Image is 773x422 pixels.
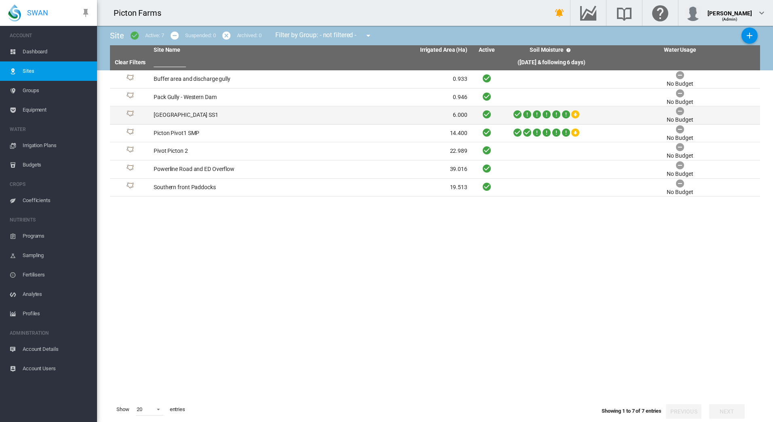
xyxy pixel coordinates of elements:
img: 1.svg [125,129,135,138]
img: 1.svg [125,146,135,156]
div: No Budget [667,80,693,88]
md-icon: icon-minus-circle [170,31,180,40]
div: No Budget [667,98,693,106]
button: Next [709,404,745,419]
span: SWAN [27,8,48,18]
a: Clear Filters [115,59,146,65]
div: No Budget [667,188,693,196]
span: Budgets [23,155,91,175]
span: Account Users [23,359,91,378]
th: Active [471,45,503,55]
button: icon-bell-ring [551,5,568,21]
div: No Budget [667,152,693,160]
span: Fertilisers [23,265,91,285]
td: 0.933 [310,70,471,88]
td: Pack Gully - Western Dam [150,89,310,106]
img: 1.svg [125,182,135,192]
span: Profiles [23,304,91,323]
th: ([DATE] & following 6 days) [503,55,600,70]
md-icon: icon-bell-ring [555,8,564,18]
span: Site [110,31,124,40]
md-icon: icon-menu-down [363,31,373,40]
tr: Site Id: 33313 [GEOGRAPHIC_DATA] SS1 6.000 No Budget [110,106,760,124]
md-icon: icon-checkbox-marked-circle [130,31,139,40]
img: 1.svg [125,165,135,174]
tr: Site Id: 33317 Southern front Paddocks 19.513 No Budget [110,179,760,197]
th: Site Name [150,45,310,55]
td: [GEOGRAPHIC_DATA] SS1 [150,106,310,124]
div: Site Id: 33315 [113,165,147,174]
div: No Budget [667,170,693,178]
button: Previous [666,404,701,419]
td: 0.946 [310,89,471,106]
div: Active: 7 [145,32,164,39]
span: Programs [23,226,91,246]
td: Powerline Road and ED Overflow [150,160,310,178]
tr: Site Id: 19650 Picton Pivot1 SMP 14.400 No Budget [110,124,760,143]
img: 1.svg [125,74,135,84]
span: Sites [23,61,91,81]
div: No Budget [667,116,693,124]
span: Showing 1 to 7 of 7 entries [602,408,661,414]
md-icon: icon-pin [81,8,91,18]
div: Site Id: 33311 [113,92,147,102]
button: Add New Site, define start date [741,27,758,44]
img: 1.svg [125,92,135,102]
tr: Site Id: 33302 Pivot Picton 2 22.989 No Budget [110,142,760,160]
span: Sampling [23,246,91,265]
td: 14.400 [310,124,471,142]
th: Soil Moisture [503,45,600,55]
div: Picton Farms [114,7,169,19]
div: Archived: 0 [237,32,262,39]
div: Site Id: 33317 [113,182,147,192]
div: Filter by Group: - not filtered - [269,27,379,44]
div: Site Id: 19650 [113,129,147,138]
span: Coefficients [23,191,91,210]
md-icon: icon-help-circle [564,45,573,55]
md-icon: icon-chevron-down [757,8,767,18]
td: Picton Pivot1 SMP [150,124,310,142]
span: WATER [10,123,91,136]
span: (Admin) [722,17,738,21]
div: Site Id: 33313 [113,110,147,120]
span: Show [113,403,133,416]
th: Irrigated Area (Ha) [310,45,471,55]
md-icon: Go to the Data Hub [579,8,598,18]
md-icon: Click here for help [651,8,670,18]
td: 22.989 [310,142,471,160]
span: Equipment [23,100,91,120]
span: ADMINISTRATION [10,327,91,340]
th: Water Usage [600,45,760,55]
span: CROPS [10,178,91,191]
td: Pivot Picton 2 [150,142,310,160]
td: Southern front Paddocks [150,179,310,196]
div: 20 [137,406,142,412]
img: 1.svg [125,110,135,120]
button: icon-menu-down [360,27,376,44]
span: Groups [23,81,91,100]
md-icon: icon-plus [745,31,754,40]
span: Irrigation Plans [23,136,91,155]
div: Suspended: 0 [185,32,216,39]
span: Account Details [23,340,91,359]
td: 6.000 [310,106,471,124]
td: 39.016 [310,160,471,178]
span: NUTRIENTS [10,213,91,226]
span: entries [167,403,188,416]
tr: Site Id: 33315 Powerline Road and ED Overflow 39.016 No Budget [110,160,760,179]
tr: Site Id: 23646 Buffer area and discharge gully 0.933 No Budget [110,70,760,89]
md-icon: icon-cancel [222,31,231,40]
td: Buffer area and discharge gully [150,70,310,88]
img: SWAN-Landscape-Logo-Colour-drop.png [8,4,21,21]
span: ACCOUNT [10,29,91,42]
img: profile.jpg [685,5,701,21]
span: Dashboard [23,42,91,61]
td: 19.513 [310,179,471,196]
div: Site Id: 33302 [113,146,147,156]
tr: Site Id: 33311 Pack Gully - Western Dam 0.946 No Budget [110,89,760,107]
md-icon: Search the knowledge base [615,8,634,18]
div: Site Id: 23646 [113,74,147,84]
span: Analytes [23,285,91,304]
div: [PERSON_NAME] [708,6,752,14]
div: No Budget [667,134,693,142]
